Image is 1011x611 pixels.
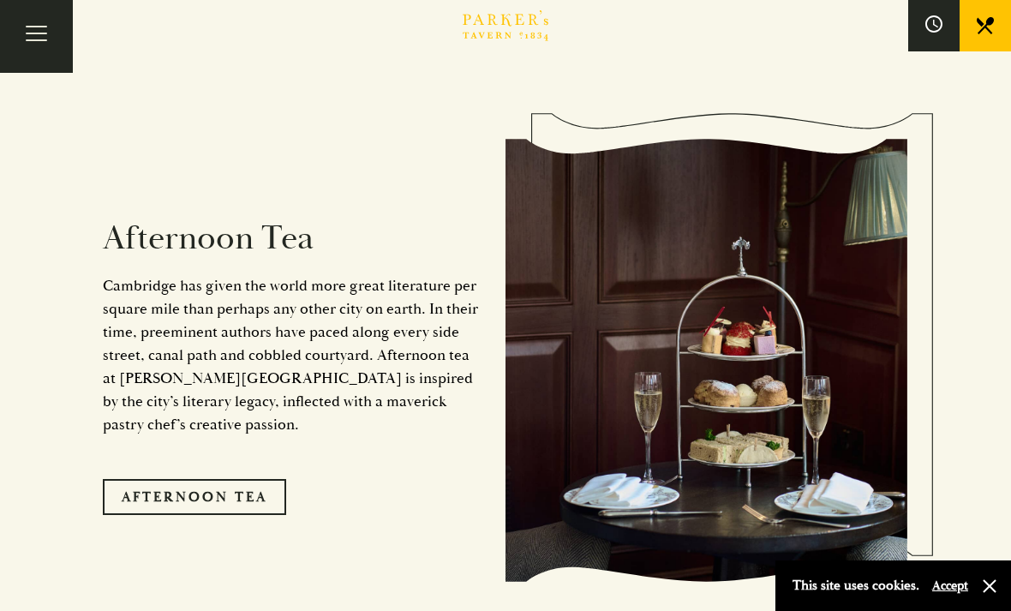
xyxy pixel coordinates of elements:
button: Accept [932,578,968,594]
a: Afternoon Tea [103,479,286,515]
button: Close and accept [981,578,998,595]
p: This site uses cookies. [793,573,919,598]
h2: Afternoon Tea [103,219,480,260]
p: Cambridge has given the world more great literature per square mile than perhaps any other city o... [103,274,480,436]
